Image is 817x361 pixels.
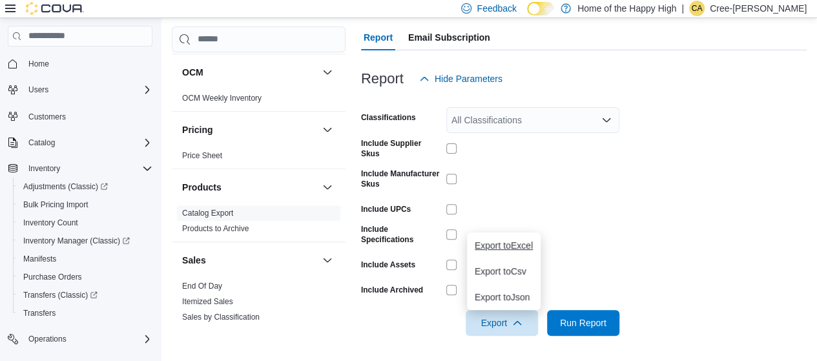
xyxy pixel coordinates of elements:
h3: OCM [182,66,203,79]
span: Inventory Count [18,215,152,231]
button: Products [320,180,335,195]
button: OCM [182,66,317,79]
span: Users [23,82,152,98]
span: Transfers [18,305,152,321]
button: Manifests [13,250,158,268]
a: Catalog Export [182,209,233,218]
button: Sales [320,253,335,268]
button: Export toJson [467,284,541,310]
button: Export toExcel [467,232,541,258]
span: Bulk Pricing Import [23,200,88,210]
a: Transfers (Classic) [18,287,103,303]
a: Purchase Orders [18,269,87,285]
button: Users [3,81,158,99]
a: Transfers [18,305,61,321]
p: Cree-[PERSON_NAME] [710,1,807,16]
span: Products to Archive [182,223,249,234]
input: Dark Mode [527,2,554,15]
span: End Of Day [182,281,222,291]
span: Manifests [23,254,56,264]
span: Bulk Pricing Import [18,197,152,212]
span: Inventory Manager (Classic) [18,233,152,249]
label: Include Supplier Skus [361,138,441,159]
button: Inventory [23,161,65,176]
button: Inventory [3,160,158,178]
label: Classifications [361,112,416,123]
span: Export to Csv [475,266,533,276]
span: Report [364,25,393,50]
span: Hide Parameters [435,72,502,85]
a: Inventory Count [18,215,83,231]
span: Customers [28,112,66,122]
span: Purchase Orders [23,272,82,282]
button: Catalog [3,134,158,152]
span: Sales by Classification [182,312,260,322]
button: OCM [320,65,335,80]
span: Inventory [28,163,60,174]
a: Home [23,56,54,72]
span: Inventory Manager (Classic) [23,236,130,246]
h3: Sales [182,254,206,267]
button: Sales [182,254,317,267]
a: Customers [23,109,71,125]
label: Include Archived [361,285,423,295]
span: Catalog Export [182,208,233,218]
button: Operations [23,331,72,347]
span: CA [692,1,703,16]
a: Manifests [18,251,61,267]
button: Export toCsv [467,258,541,284]
label: Include Manufacturer Skus [361,169,441,189]
span: Catalog [23,135,152,150]
span: Home [23,56,152,72]
a: Inventory Manager (Classic) [13,232,158,250]
label: Include Assets [361,260,415,270]
label: Include UPCs [361,204,411,214]
span: Operations [28,334,67,344]
a: Price Sheet [182,151,222,160]
a: Sales by Classification [182,313,260,322]
button: Transfers [13,304,158,322]
span: OCM Weekly Inventory [182,93,262,103]
div: Cree-Ann Perrin [689,1,705,16]
span: Run Report [560,316,606,329]
p: Home of the Happy High [577,1,676,16]
img: Cova [26,2,84,15]
button: Pricing [182,123,317,136]
div: OCM [172,90,346,111]
span: Adjustments (Classic) [23,181,108,192]
span: Users [28,85,48,95]
span: Inventory [23,161,152,176]
span: Itemized Sales [182,296,233,307]
button: Home [3,54,158,73]
a: Inventory Manager (Classic) [18,233,135,249]
button: Open list of options [601,115,612,125]
span: Transfers (Classic) [18,287,152,303]
a: Adjustments (Classic) [18,179,113,194]
button: Users [23,82,54,98]
button: Run Report [547,310,619,336]
div: Products [172,205,346,242]
a: End Of Day [182,282,222,291]
span: Operations [23,331,152,347]
span: Manifests [18,251,152,267]
button: Products [182,181,317,194]
span: Customers [23,108,152,124]
span: Transfers [23,308,56,318]
p: | [681,1,684,16]
button: Purchase Orders [13,268,158,286]
button: Pricing [320,122,335,138]
span: Transfers (Classic) [23,290,98,300]
a: Bulk Pricing Import [18,197,94,212]
label: Include Specifications [361,224,441,245]
h3: Pricing [182,123,212,136]
span: Export to Json [475,292,533,302]
a: Itemized Sales [182,297,233,306]
span: Purchase Orders [18,269,152,285]
h3: Products [182,181,222,194]
button: Catalog [23,135,60,150]
a: Adjustments (Classic) [13,178,158,196]
span: Feedback [477,2,516,15]
div: Pricing [172,148,346,169]
button: Inventory Count [13,214,158,232]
